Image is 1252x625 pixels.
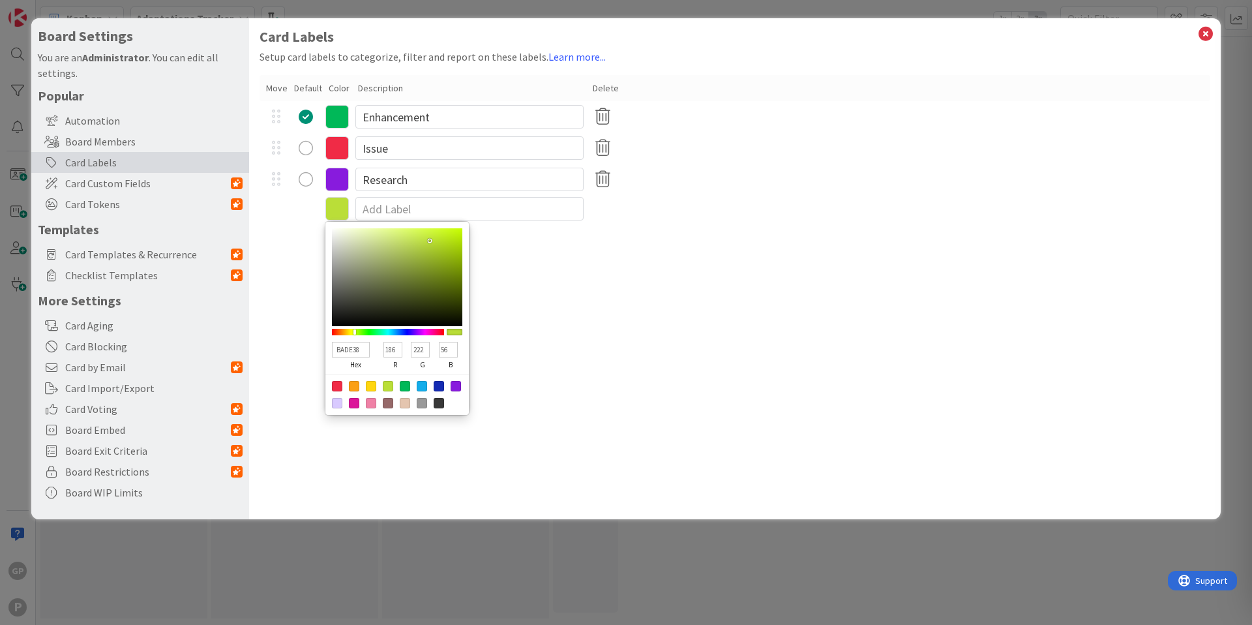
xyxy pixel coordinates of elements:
div: Delete [593,82,619,95]
div: Card Blocking [31,336,249,357]
span: Card Templates & Recurrence [65,247,231,262]
span: Checklist Templates [65,267,231,283]
div: #999999 [417,398,427,408]
label: g [411,358,434,373]
div: Setup card labels to categorize, filter and report on these labels. [260,49,1210,65]
div: Default [294,82,322,95]
div: #db169a [349,398,359,408]
div: Automation [31,110,249,131]
div: #FB9F14 [349,381,359,391]
a: Learn more... [548,50,606,63]
div: Board Members [31,131,249,152]
div: #966969 [383,398,393,408]
div: #881bdd [451,381,461,391]
div: Card Aging [31,315,249,336]
div: #ef81a6 [366,398,376,408]
input: Add Label [355,197,584,221]
div: You are an . You can edit all settings. [38,50,243,81]
div: #f02b46 [332,381,342,391]
label: b [439,358,462,373]
div: Card Labels [31,152,249,173]
span: Board Restrictions [65,464,231,480]
h5: Popular [38,87,243,104]
input: Edit Label [355,136,584,160]
b: Administrator [82,51,149,64]
h5: Templates [38,221,243,237]
span: Card Custom Fields [65,175,231,191]
div: Card Import/Export [31,378,249,399]
span: Card Voting [65,401,231,417]
div: Color [329,82,351,95]
div: #00b858 [400,381,410,391]
h4: Board Settings [38,28,243,44]
input: Edit Label [355,105,584,129]
div: Board WIP Limits [31,482,249,503]
h1: Card Labels [260,29,1210,45]
label: hex [332,358,380,373]
div: Move [266,82,288,95]
div: #13adea [417,381,427,391]
h5: More Settings [38,292,243,309]
div: #ffd60f [366,381,376,391]
span: Card Tokens [65,196,231,212]
span: Support [27,2,59,18]
div: #383838 [434,398,444,408]
div: #bade38 [383,381,393,391]
span: Board Exit Criteria [65,443,231,459]
div: #E4C5AF [400,398,410,408]
div: Description [358,82,586,95]
label: r [383,358,407,373]
span: Card by Email [65,359,231,375]
div: #142bb2 [434,381,444,391]
input: Edit Label [355,168,584,191]
span: Board Embed [65,422,231,438]
div: #d9caff [332,398,342,408]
